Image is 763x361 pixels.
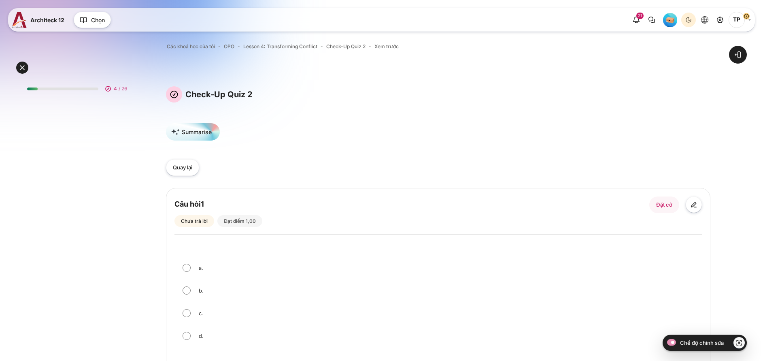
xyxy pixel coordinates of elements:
[649,197,679,213] a: Đã được gắn cờ
[199,332,206,340] span: d.
[185,89,253,100] h4: Check-Up Quiz 2
[174,199,292,209] h4: Câu hỏi
[660,13,680,27] a: Level #1
[224,43,234,50] a: OPO
[729,12,751,28] a: Thư mục người dùng
[382,60,418,73] a: Overrides
[644,13,659,27] button: Có 0 hội thoại chưa đọc
[666,60,699,73] a: Phục hồi
[279,60,321,73] a: Các kết quả
[166,41,710,52] nav: Thanh điều hướng
[114,85,117,92] span: 4
[166,60,209,73] a: Trắc nghiệm
[167,43,215,50] a: Các khoá học của tôi
[21,77,137,97] a: 4 / 26
[595,60,636,73] a: Nhật ký lưu
[663,13,677,27] img: Level #1
[713,13,727,27] a: Quản trị khu vực
[74,12,111,28] button: Chọn
[518,60,557,73] a: Các bộ lọc
[729,12,745,28] span: Thanyaphon Pongpaichet
[680,340,724,346] span: Chế độ chỉnh sửa
[30,16,64,24] span: Architeck 12
[681,13,696,27] button: Light Mode Dark Mode
[12,12,27,28] img: A12
[636,13,644,19] div: 21
[733,337,745,348] a: Mở/Ẩn - Vùng
[201,200,204,208] span: 1
[344,13,408,27] a: Reports & Analytics
[174,215,214,227] div: Chưa trả lời
[166,123,220,141] button: Summarise
[629,13,644,27] div: Show notification window with 21 new notifications
[408,13,472,27] a: Completion Reports
[91,16,105,24] span: Chọn
[12,12,68,28] a: A12 A12 Architeck 12
[199,284,206,297] span: b.
[273,13,344,27] a: AI tools administration
[374,43,399,50] a: Xem trước
[682,14,695,26] div: Dark Mode
[217,215,262,227] div: Đạt điểm 1,00
[418,60,518,73] a: Các vai trò được bổ nhiệm cục bộ
[152,13,205,27] a: Bảng Điều khiển
[115,13,151,27] a: Trang chủ
[27,88,38,90] div: 15%
[636,60,666,73] a: Sao lưu
[321,60,382,73] a: Ngân hàng câu hỏi
[166,159,199,176] a: Quay lại
[199,261,206,274] span: a.
[697,13,712,27] button: Languages
[238,60,279,73] a: Các câu hỏi
[243,43,317,50] a: Lesson 4: Transforming Conflict
[209,60,238,73] a: Cài đặt
[326,43,366,50] a: Check-Up Quiz 2
[119,85,128,92] span: / 26
[206,13,272,27] a: Các khoá học của tôi
[166,73,191,87] a: Nhóm
[199,307,206,320] span: c.
[557,60,595,73] a: Các quyền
